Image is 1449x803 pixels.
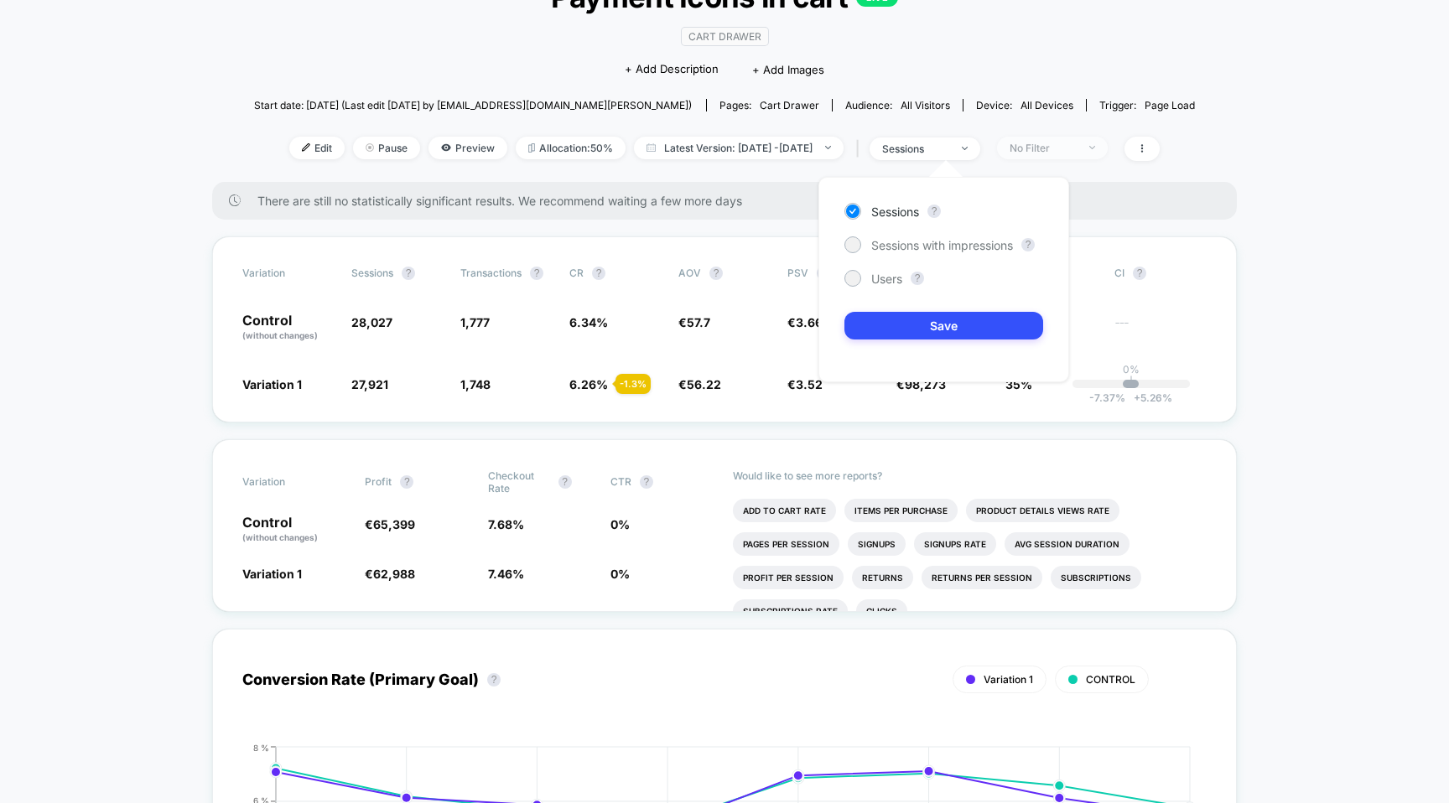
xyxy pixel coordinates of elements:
span: + Add Description [625,61,719,78]
p: Would like to see more reports? [733,469,1207,482]
span: 0 % [610,517,630,531]
li: Clicks [856,599,907,623]
li: Profit Per Session [733,566,844,589]
button: ? [927,205,941,218]
tspan: 8 % [253,742,269,752]
span: € [365,567,415,581]
span: Transactions [460,267,522,279]
span: € [787,315,823,329]
button: ? [558,475,572,489]
div: - 1.3 % [615,374,651,394]
div: Trigger: [1099,99,1195,111]
span: + [1134,391,1140,404]
span: (without changes) [242,532,318,542]
span: cart drawer [760,99,819,111]
li: Returns Per Session [922,566,1042,589]
span: all devices [1021,99,1073,111]
p: 0% [1123,363,1140,376]
img: end [1089,146,1095,149]
img: end [962,147,968,150]
span: AOV [678,267,701,279]
span: € [678,377,721,391]
button: Save [844,312,1043,339]
span: 62,988 [373,567,415,581]
img: end [825,146,831,149]
li: Add To Cart Rate [733,499,836,522]
span: 3.66 [796,315,823,329]
button: ? [640,475,653,489]
button: ? [911,272,924,285]
span: 28,027 [351,315,392,329]
button: ? [400,475,413,489]
span: Sessions with impressions [871,238,1013,252]
button: ? [402,267,415,280]
li: Product Details Views Rate [966,499,1119,522]
span: 57.7 [687,315,710,329]
span: | [852,137,870,161]
span: € [787,377,823,391]
span: 27,921 [351,377,388,391]
span: Preview [428,137,507,159]
span: Allocation: 50% [516,137,626,159]
span: 6.26 % [569,377,608,391]
span: Users [871,272,902,286]
li: Avg Session Duration [1005,532,1130,556]
span: 65,399 [373,517,415,531]
span: cart drawer [681,27,769,46]
p: Control [242,313,335,342]
span: All Visitors [901,99,950,111]
button: ? [592,267,605,280]
button: ? [1133,267,1146,280]
p: Control [242,515,348,544]
li: Returns [852,566,913,589]
div: Audience: [845,99,950,111]
span: € [678,315,710,329]
span: Variation 1 [242,567,302,581]
span: Checkout Rate [488,469,550,495]
p: | [1130,376,1133,388]
button: ? [709,267,723,280]
span: Edit [289,137,345,159]
span: Sessions [871,205,919,219]
span: PSV [787,267,808,279]
button: ? [530,267,543,280]
span: 7.68 % [488,517,524,531]
span: Variation [242,469,335,495]
span: Pause [353,137,420,159]
span: -7.37 % [1089,391,1125,404]
img: end [366,143,374,152]
div: Pages: [719,99,819,111]
span: 1,748 [460,377,491,391]
li: Items Per Purchase [844,499,958,522]
span: 6.34 % [569,315,608,329]
span: 7.46 % [488,567,524,581]
img: rebalance [528,143,535,153]
li: Subscriptions [1051,566,1141,589]
span: 3.52 [796,377,823,391]
li: Signups Rate [914,532,996,556]
span: CR [569,267,584,279]
span: Variation [242,267,335,280]
span: Profit [365,475,392,488]
li: Signups [848,532,906,556]
span: + Add Images [752,63,824,76]
span: Device: [963,99,1086,111]
li: Subscriptions Rate [733,599,848,623]
div: sessions [882,142,949,155]
button: ? [1021,238,1035,251]
span: € [365,517,415,531]
span: Variation 1 [242,377,302,391]
span: 56.22 [687,377,721,391]
li: Pages Per Session [733,532,839,556]
span: Sessions [351,267,393,279]
img: edit [302,143,310,152]
span: Latest Version: [DATE] - [DATE] [634,137,844,159]
img: calendar [647,143,656,152]
span: CI [1114,267,1207,280]
span: --- [1114,318,1207,342]
span: 0 % [610,567,630,581]
span: Variation 1 [984,673,1033,686]
span: CTR [610,475,631,488]
span: Start date: [DATE] (Last edit [DATE] by [EMAIL_ADDRESS][DOMAIN_NAME][PERSON_NAME]) [254,99,692,111]
span: 5.26 % [1125,391,1172,404]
